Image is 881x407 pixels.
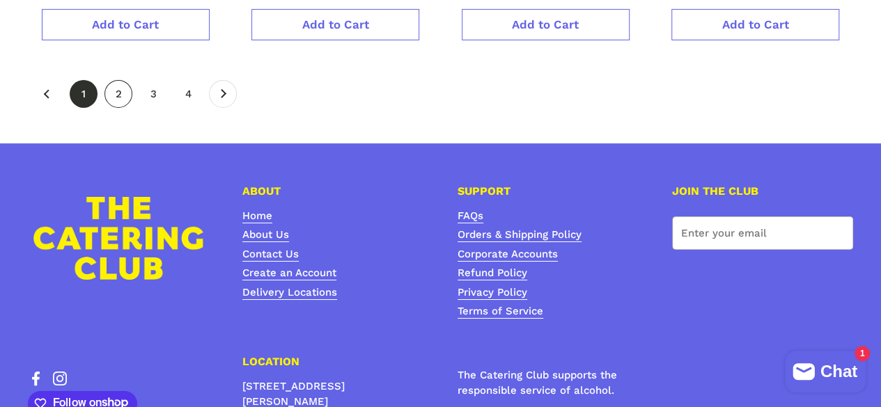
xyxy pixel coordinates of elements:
[104,80,132,108] a: 2
[672,186,853,197] h4: JOIN THE CLUB
[672,216,853,250] input: Enter your email
[458,186,639,197] h4: SUPPORT
[458,266,527,280] a: Refund Policy
[242,266,336,280] a: Create an Account
[671,9,839,40] button: Add to Cart
[174,80,202,108] a: 4
[818,216,853,250] button: Submit
[242,286,337,300] a: Delivery Locations
[242,186,423,197] h4: ABOUT
[458,367,639,399] p: The Catering Club supports the responsible service of alcohol.
[458,286,527,300] a: Privacy Policy
[242,209,272,223] a: Home
[458,305,543,319] a: Terms of Service
[242,356,423,367] h4: LOCATION
[70,80,98,108] li: 1
[302,17,369,31] span: Add to Cart
[251,9,419,40] button: Add to Cart
[458,209,483,223] a: FAQs
[458,248,558,262] a: Corporate Accounts
[242,248,299,262] a: Contact Us
[92,17,159,31] span: Add to Cart
[42,9,210,40] button: Add to Cart
[512,17,579,31] span: Add to Cart
[781,351,870,396] inbox-online-store-chat: Shopify online store chat
[242,228,289,242] a: About Us
[722,17,789,31] span: Add to Cart
[462,9,630,40] button: Add to Cart
[139,80,167,108] a: 3
[458,228,582,242] a: Orders & Shipping Policy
